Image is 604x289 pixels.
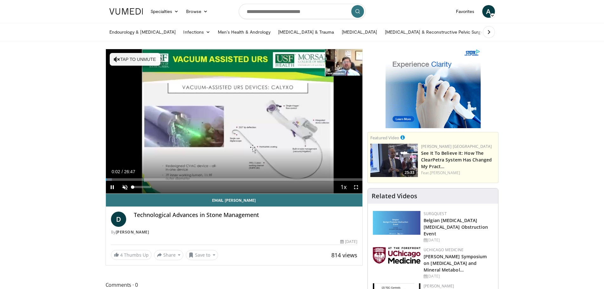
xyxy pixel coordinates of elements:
[386,49,481,128] iframe: Advertisement
[350,181,362,194] button: Fullscreen
[154,250,184,260] button: Share
[106,178,363,181] div: Progress Bar
[147,5,183,18] a: Specialties
[370,144,418,177] a: 25:33
[338,26,381,38] a: [MEDICAL_DATA]
[381,26,491,38] a: [MEDICAL_DATA] & Reconstructive Pelvic Surgery
[106,281,363,289] span: Comments 0
[110,53,160,66] button: Tap to unmute
[421,150,492,169] a: See It To Believe It: How The ClearPetra System Has Changed My Pract…
[111,229,358,235] div: By
[373,247,420,264] img: 5f87bdfb-7fdf-48f0-85f3-b6bcda6427bf.jpg.150x105_q85_autocrop_double_scale_upscale_version-0.2.jpg
[239,4,366,19] input: Search topics, interventions
[182,5,211,18] a: Browse
[452,5,478,18] a: Favorites
[106,26,180,38] a: Endourology & [MEDICAL_DATA]
[424,211,447,216] a: Surgquest
[106,49,363,194] video-js: Video Player
[186,250,218,260] button: Save to
[370,135,399,141] small: Featured Video
[424,217,488,237] a: Belgian [MEDICAL_DATA] [MEDICAL_DATA] Obstruction Event
[370,144,418,177] img: 47196b86-3779-4b90-b97e-820c3eda9b3b.150x105_q85_crop-smart_upscale.jpg
[403,170,416,175] span: 25:33
[109,8,143,15] img: VuMedi Logo
[424,247,464,253] a: UChicago Medicine
[372,192,417,200] h4: Related Videos
[337,181,350,194] button: Playback Rate
[430,170,460,175] a: [PERSON_NAME]
[424,273,493,279] div: [DATE]
[112,169,120,174] span: 0:02
[124,169,135,174] span: 26:47
[274,26,338,38] a: [MEDICAL_DATA] & Trauma
[134,212,358,219] h4: Technological Advances in Stone Management
[111,212,126,227] a: D
[214,26,274,38] a: Men’s Health & Andrology
[421,144,492,149] a: [PERSON_NAME] [GEOGRAPHIC_DATA]
[424,237,493,243] div: [DATE]
[106,181,119,194] button: Pause
[421,170,496,176] div: Feat.
[179,26,214,38] a: Infections
[119,181,131,194] button: Unmute
[133,186,151,188] div: Volume Level
[120,252,123,258] span: 4
[482,5,495,18] a: A
[331,251,357,259] span: 814 views
[111,250,152,260] a: 4 Thumbs Up
[116,229,149,235] a: [PERSON_NAME]
[340,239,357,245] div: [DATE]
[122,169,123,174] span: /
[106,194,363,207] a: Email [PERSON_NAME]
[373,211,420,235] img: 08d442d2-9bc4-4584-b7ef-4efa69e0f34c.png.150x105_q85_autocrop_double_scale_upscale_version-0.2.png
[424,253,487,273] a: [PERSON_NAME] Symposium on [MEDICAL_DATA] and Mineral Metabol…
